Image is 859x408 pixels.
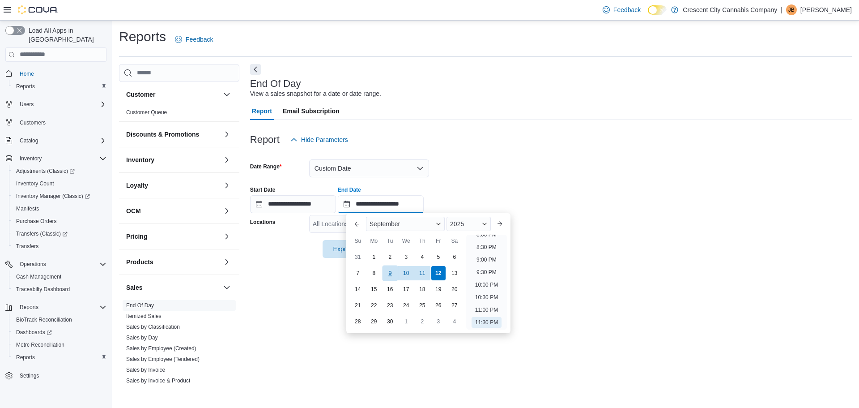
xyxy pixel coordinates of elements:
span: Reports [13,81,106,92]
div: day-17 [399,282,413,296]
span: Sales by Day [126,334,158,341]
span: Customers [16,117,106,128]
span: Inventory Manager (Classic) [13,191,106,202]
button: Hide Parameters [287,131,352,149]
button: Home [2,67,110,80]
span: Transfers (Classic) [16,230,68,237]
label: Start Date [250,186,276,193]
button: Operations [2,258,110,271]
span: Sales by Location [126,388,169,395]
div: day-31 [351,250,365,264]
div: day-16 [383,282,397,296]
button: Operations [16,259,50,270]
button: Metrc Reconciliation [9,339,110,351]
a: Home [16,69,38,79]
button: Pricing [126,232,220,241]
button: Cash Management [9,271,110,283]
div: day-26 [431,298,446,313]
button: Inventory [221,155,232,165]
button: Products [221,257,232,267]
a: Inventory Count [13,178,58,189]
button: Inventory [126,155,220,164]
li: 9:00 PM [473,254,500,265]
a: Transfers (Classic) [13,228,71,239]
span: Operations [20,261,46,268]
div: day-4 [415,250,429,264]
div: Sa [447,234,462,248]
label: Date Range [250,163,282,170]
div: September, 2025 [350,249,463,330]
span: Sales by Employee (Created) [126,345,196,352]
span: Inventory Count [13,178,106,189]
span: Reports [16,83,35,90]
span: End Of Day [126,302,154,309]
span: Catalog [20,137,38,144]
h3: End Of Day [250,78,301,89]
div: day-1 [399,314,413,329]
span: Users [16,99,106,110]
div: day-5 [431,250,446,264]
div: Button. Open the month selector. September is currently selected. [366,217,445,231]
div: day-11 [415,266,429,280]
a: Adjustments (Classic) [9,165,110,177]
button: Inventory [16,153,45,164]
span: Customers [20,119,46,126]
button: OCM [221,206,232,216]
a: Inventory Manager (Classic) [9,190,110,202]
a: Inventory Manager (Classic) [13,191,94,202]
span: Sales by Invoice & Product [126,377,190,384]
p: | [781,4,782,15]
div: day-27 [447,298,462,313]
a: Transfers [13,241,42,252]
span: Settings [16,370,106,381]
button: BioTrack Reconciliation [9,314,110,326]
span: Traceabilty Dashboard [16,286,70,293]
span: BioTrack Reconciliation [13,314,106,325]
div: day-13 [447,266,462,280]
a: BioTrack Reconciliation [13,314,76,325]
span: Email Subscription [283,102,340,120]
span: 2025 [450,220,464,228]
a: Dashboards [9,326,110,339]
span: Manifests [16,205,39,212]
div: day-29 [367,314,381,329]
a: Reports [13,81,38,92]
div: day-3 [431,314,446,329]
a: Sales by Employee (Tendered) [126,356,200,362]
span: Metrc Reconciliation [16,341,64,348]
span: Cash Management [16,273,61,280]
div: View a sales snapshot for a date or date range. [250,89,381,99]
div: We [399,234,413,248]
a: Sales by Employee (Created) [126,345,196,352]
div: day-22 [367,298,381,313]
div: Jacquelyn Beehner [786,4,797,15]
button: Inventory [2,152,110,165]
a: Adjustments (Classic) [13,166,78,176]
div: day-2 [383,250,397,264]
div: day-1 [367,250,381,264]
div: day-6 [447,250,462,264]
span: Feedback [186,35,213,44]
li: 8:30 PM [473,242,500,253]
button: Reports [9,80,110,93]
li: 11:00 PM [472,305,502,315]
a: End Of Day [126,302,154,309]
a: Itemized Sales [126,313,162,319]
ul: Time [466,235,507,330]
button: Loyalty [221,180,232,191]
div: day-8 [367,266,381,280]
div: day-9 [382,265,398,281]
a: Sales by Classification [126,324,180,330]
span: Adjustments (Classic) [16,167,75,175]
span: Inventory [16,153,106,164]
div: day-18 [415,282,429,296]
div: Button. Open the year selector. 2025 is currently selected. [447,217,491,231]
span: Home [16,68,106,79]
div: Mo [367,234,381,248]
a: Sales by Invoice & Product [126,378,190,384]
div: day-15 [367,282,381,296]
div: day-28 [351,314,365,329]
span: Purchase Orders [13,216,106,227]
input: Dark Mode [648,5,667,15]
button: Discounts & Promotions [126,130,220,139]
